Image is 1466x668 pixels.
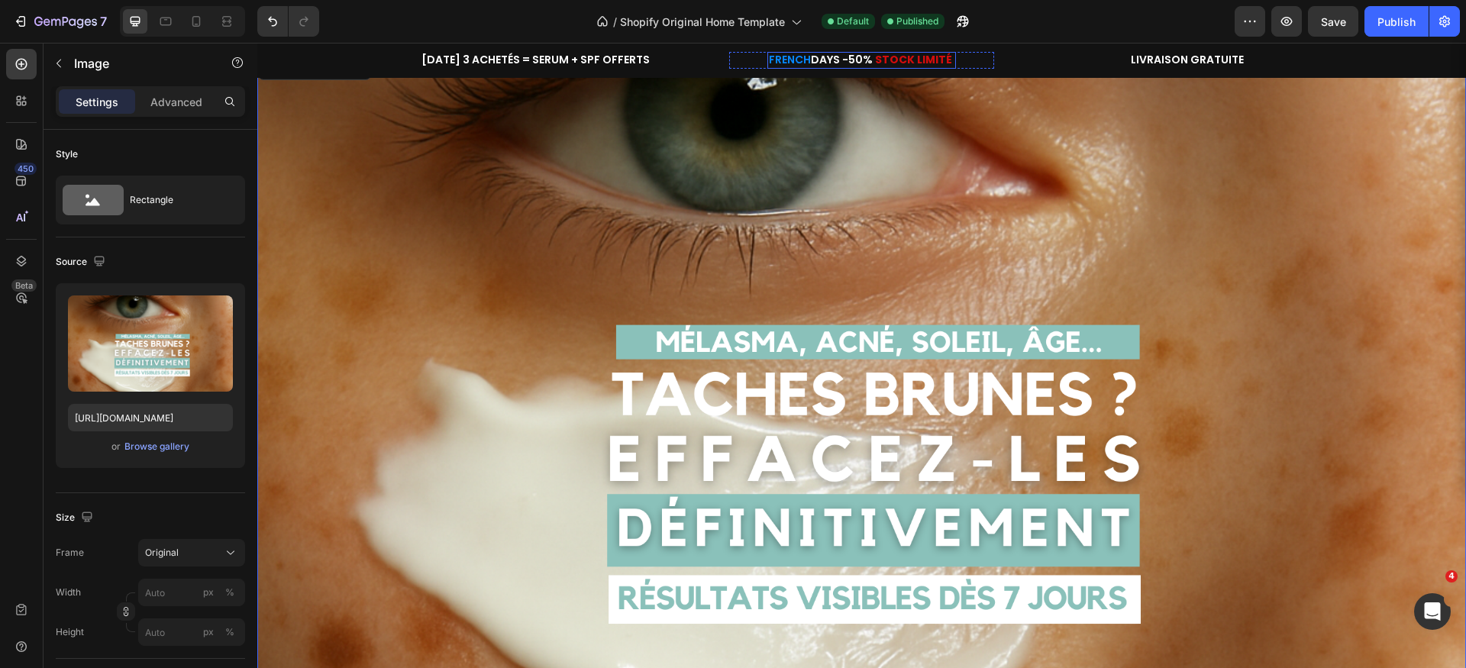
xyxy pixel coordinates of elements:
div: % [225,586,234,599]
button: px [221,583,239,602]
div: Source [56,252,108,273]
p: 7 [100,12,107,31]
span: Shopify Original Home Template [620,14,785,30]
button: Browse gallery [124,439,190,454]
div: px [203,625,214,639]
span: Save [1321,15,1346,28]
div: Rectangle [130,182,223,218]
div: Undo/Redo [257,6,319,37]
span: Published [896,15,938,28]
img: preview-image [68,295,233,392]
button: px [221,623,239,641]
div: Beta [11,279,37,292]
span: or [111,437,121,456]
button: Save [1308,6,1358,37]
input: px% [138,579,245,606]
div: % [225,625,234,639]
div: px [203,586,214,599]
button: % [199,623,218,641]
p: Image [74,54,204,73]
button: % [199,583,218,602]
div: Size [56,508,96,528]
input: https://example.com/image.jpg [68,404,233,431]
div: Style [56,147,78,161]
div: 450 [15,163,37,175]
button: 7 [6,6,114,37]
button: Publish [1364,6,1429,37]
input: px% [138,618,245,646]
iframe: Design area [257,43,1466,668]
label: Height [56,625,84,639]
span: Default [837,15,869,28]
p: Settings [76,94,118,110]
span: Original [145,546,179,560]
label: Width [56,586,81,599]
iframe: Intercom live chat [1414,593,1451,630]
span: / [613,14,617,30]
button: Original [138,539,245,566]
label: Frame [56,546,84,560]
div: Publish [1377,14,1416,30]
span: 4 [1445,570,1458,582]
div: Browse gallery [124,440,189,453]
p: Advanced [150,94,202,110]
